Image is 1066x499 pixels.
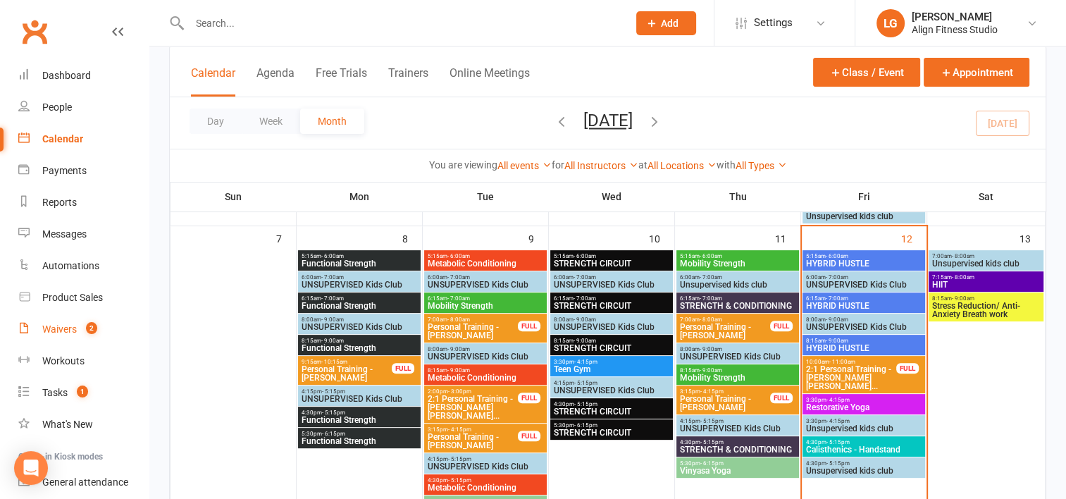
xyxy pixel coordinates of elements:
th: Sat [927,182,1046,211]
span: - 6:15pm [700,460,724,467]
div: FULL [770,393,793,403]
button: Agenda [256,66,295,97]
span: - 7:00am [447,274,470,281]
span: Metabolic Conditioning [427,259,544,268]
span: - 9:00am [700,346,722,352]
span: 6:15am [553,295,670,302]
span: 3:30pm [805,397,922,403]
a: People [18,92,149,123]
span: 6:15am [679,295,796,302]
div: 9 [528,226,548,249]
div: Tasks [42,387,68,398]
span: - 5:15pm [700,439,724,445]
span: - 7:00am [321,295,344,302]
span: HYBRID HUSTLE [805,302,922,310]
span: 6:15am [427,295,544,302]
button: Online Meetings [450,66,530,97]
div: Product Sales [42,292,103,303]
span: UNSUPERVISED Kids Club [553,323,670,331]
div: LG [876,9,905,37]
th: Fri [801,182,927,211]
span: UNSUPERVISED Kids Club [301,281,418,289]
span: STRENGTH CIRCUIT [553,259,670,268]
a: Reports [18,187,149,218]
span: Restorative Yoga [805,403,922,412]
span: 10:00am [805,359,897,365]
strong: at [638,159,647,171]
span: 4:15pm [427,456,544,462]
button: Free Trials [316,66,367,97]
button: [DATE] [583,111,633,130]
div: What's New [42,419,93,430]
span: Functional Strength [301,302,418,310]
span: Personal Training - [PERSON_NAME] [679,323,771,340]
span: Personal Training - [PERSON_NAME] [427,433,519,450]
span: - 8:00am [700,316,722,323]
span: Unsupervised kids club [931,259,1041,268]
span: 7:00am [679,316,771,323]
button: Month [300,109,364,134]
span: - 7:00am [826,274,848,281]
div: Calendar [42,133,83,144]
div: Reports [42,197,77,208]
span: - 9:00am [574,316,596,323]
div: Dashboard [42,70,91,81]
div: 11 [775,226,800,249]
span: - 5:15pm [826,439,850,445]
a: Calendar [18,123,149,155]
span: Unsupervised kids club [805,467,922,475]
span: UNSUPERVISED Kids Club [553,386,670,395]
span: 2:1 Personal Training - [PERSON_NAME] [PERSON_NAME]... [427,395,519,420]
button: Week [242,109,300,134]
div: [PERSON_NAME] [912,11,998,23]
span: 2:1 Personal Training - [PERSON_NAME] [PERSON_NAME]... [805,365,897,390]
span: 8:00am [427,346,544,352]
span: Vinyasa Yoga [679,467,796,475]
span: - 4:15pm [574,359,597,365]
span: - 8:00am [447,316,470,323]
a: All events [497,160,552,171]
div: Workouts [42,355,85,366]
span: UNSUPERVISED Kids Club [301,395,418,403]
span: 7:00am [427,316,519,323]
span: - 7:00am [321,274,344,281]
span: 5:30pm [301,431,418,437]
span: STRENGTH CIRCUIT [553,344,670,352]
div: 8 [402,226,422,249]
div: General attendance [42,476,128,488]
span: 5:30pm [553,422,670,429]
span: - 7:00am [574,274,596,281]
strong: for [552,159,564,171]
span: 3:30pm [805,418,922,424]
span: UNSUPERVISED Kids Club [301,323,418,331]
strong: with [717,159,736,171]
span: - 9:00am [321,316,344,323]
span: - 6:00am [447,253,470,259]
span: 5:15am [427,253,544,259]
span: - 4:15pm [826,397,850,403]
span: 8:00am [805,316,922,323]
span: 8:00am [301,316,418,323]
span: 4:30pm [427,477,544,483]
span: 5:15am [679,253,796,259]
div: 13 [1019,226,1045,249]
span: Teen Gym [553,365,670,374]
span: - 10:15am [321,359,347,365]
span: 1 [77,386,88,398]
button: Appointment [924,58,1029,87]
span: 4:30pm [679,439,796,445]
span: - 5:15pm [574,401,597,407]
span: - 9:00am [700,367,722,374]
span: 2 [86,322,97,334]
button: Day [190,109,242,134]
a: Product Sales [18,282,149,314]
span: 3:30pm [553,359,670,365]
span: - 9:00am [321,338,344,344]
span: UNSUPERVISED Kids Club [553,281,670,289]
a: General attendance kiosk mode [18,467,149,498]
a: Waivers 2 [18,314,149,345]
span: 8:15am [679,367,796,374]
div: People [42,101,72,113]
span: Mobility Strength [679,259,796,268]
span: - 7:00am [574,295,596,302]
